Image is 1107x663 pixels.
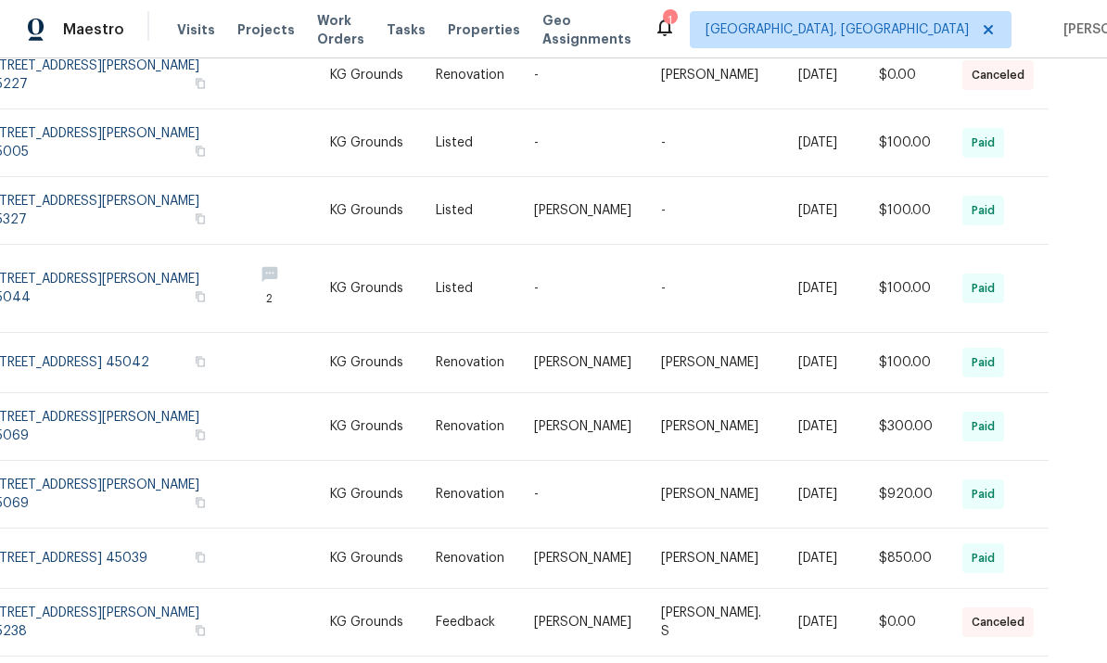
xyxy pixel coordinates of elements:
span: Maestro [63,20,124,39]
td: [PERSON_NAME] [519,589,646,657]
span: Properties [448,20,520,39]
button: Copy Address [192,353,209,370]
span: Visits [177,20,215,39]
td: - [646,245,784,333]
span: Geo Assignments [542,11,631,48]
td: - [646,177,784,245]
span: [GEOGRAPHIC_DATA], [GEOGRAPHIC_DATA] [706,20,969,39]
button: Copy Address [192,210,209,227]
button: Copy Address [192,622,209,639]
button: Copy Address [192,494,209,511]
td: - [519,461,646,529]
td: Listed [421,109,519,177]
td: Feedback [421,589,519,657]
td: KG Grounds [315,393,420,461]
td: Renovation [421,393,519,461]
td: [PERSON_NAME] [646,529,784,589]
td: - [519,42,646,109]
td: Renovation [421,461,519,529]
td: - [646,109,784,177]
td: [PERSON_NAME] [646,393,784,461]
td: Renovation [421,333,519,393]
button: Copy Address [192,288,209,305]
td: [PERSON_NAME] [519,333,646,393]
td: [PERSON_NAME]. S [646,589,784,657]
td: [PERSON_NAME] [646,333,784,393]
td: KG Grounds [315,245,420,333]
td: KG Grounds [315,177,420,245]
td: [PERSON_NAME] [519,393,646,461]
td: KG Grounds [315,109,420,177]
td: - [519,109,646,177]
td: Listed [421,177,519,245]
td: Renovation [421,42,519,109]
td: KG Grounds [315,461,420,529]
span: Work Orders [317,11,364,48]
td: - [519,245,646,333]
td: [PERSON_NAME] [519,177,646,245]
button: Copy Address [192,427,209,443]
td: [PERSON_NAME] [519,529,646,589]
td: Listed [421,245,519,333]
div: 1 [663,11,676,30]
td: [PERSON_NAME] [646,461,784,529]
td: KG Grounds [315,589,420,657]
button: Copy Address [192,549,209,566]
button: Copy Address [192,75,209,92]
td: [PERSON_NAME] [646,42,784,109]
span: Projects [237,20,295,39]
td: KG Grounds [315,529,420,589]
button: Copy Address [192,143,209,159]
td: Renovation [421,529,519,589]
td: KG Grounds [315,42,420,109]
td: KG Grounds [315,333,420,393]
span: Tasks [387,23,426,36]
